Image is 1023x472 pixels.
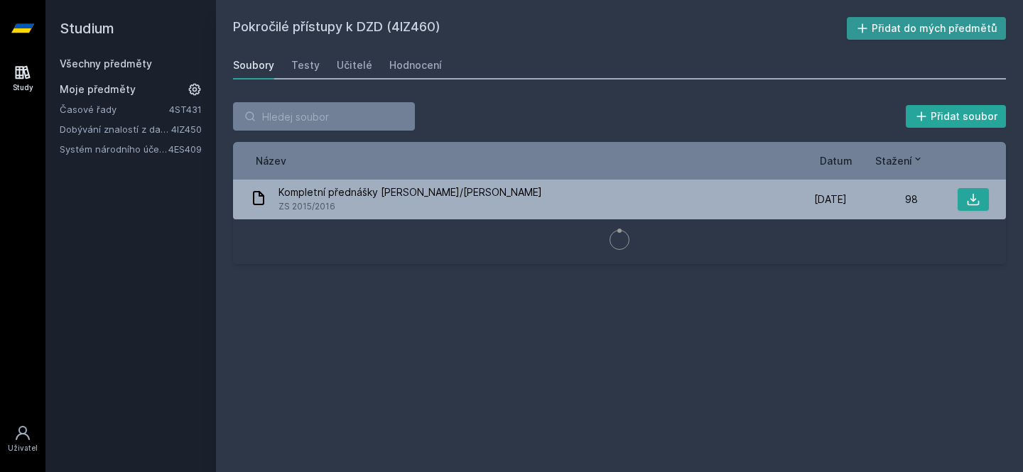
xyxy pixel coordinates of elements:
[278,185,542,199] span: Kompletní přednášky [PERSON_NAME]/[PERSON_NAME]
[389,58,442,72] div: Hodnocení
[60,82,136,97] span: Moje předměty
[13,82,33,93] div: Study
[8,443,38,454] div: Uživatel
[847,192,918,207] div: 98
[60,57,152,70] a: Všechny předměty
[291,51,320,79] a: Testy
[169,104,202,115] a: 4ST431
[875,153,924,168] button: Stažení
[256,153,286,168] button: Název
[820,153,852,168] button: Datum
[60,122,171,136] a: Dobývání znalostí z databází
[814,192,847,207] span: [DATE]
[233,17,847,40] h2: Pokročilé přístupy k DZD (4IZ460)
[389,51,442,79] a: Hodnocení
[233,51,274,79] a: Soubory
[171,124,202,135] a: 4IZ450
[3,417,43,461] a: Uživatel
[233,102,415,131] input: Hledej soubor
[278,199,542,214] span: ZS 2015/2016
[875,153,912,168] span: Stažení
[847,17,1007,40] button: Přidat do mých předmětů
[168,143,202,155] a: 4ES409
[3,57,43,100] a: Study
[291,58,320,72] div: Testy
[60,102,169,116] a: Časové řady
[337,58,372,72] div: Učitelé
[233,58,274,72] div: Soubory
[906,105,1007,128] button: Přidat soubor
[337,51,372,79] a: Učitelé
[60,142,168,156] a: Systém národního účetnictví a rozbory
